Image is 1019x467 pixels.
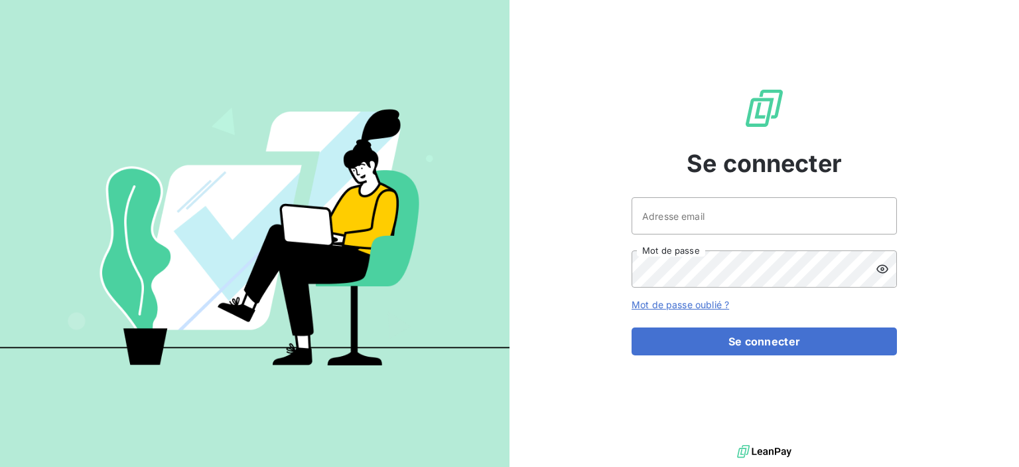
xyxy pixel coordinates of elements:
[632,327,897,355] button: Se connecter
[632,299,729,310] a: Mot de passe oublié ?
[687,145,842,181] span: Se connecter
[737,442,791,462] img: logo
[743,87,785,130] img: Logo LeanPay
[632,197,897,234] input: placeholder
